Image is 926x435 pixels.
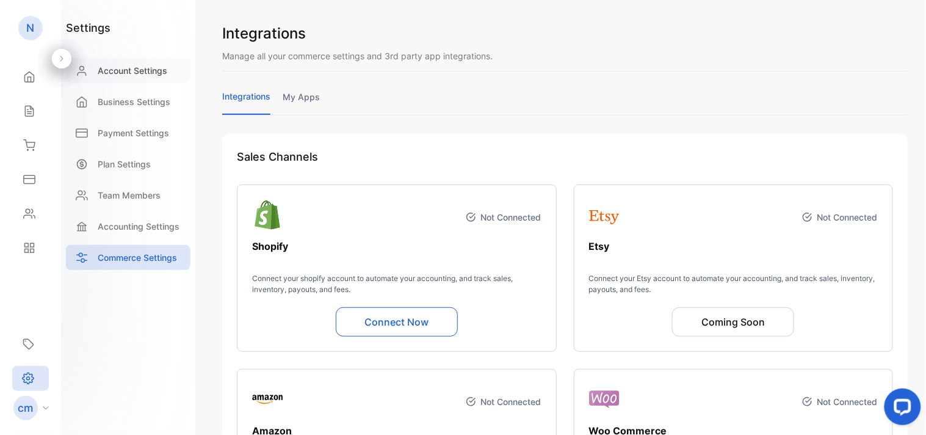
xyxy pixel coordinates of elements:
a: Payment Settings [66,120,190,145]
a: my apps [283,90,320,114]
a: integrations [222,90,270,115]
a: Team Members [66,183,190,208]
p: Plan Settings [98,158,151,170]
button: Connect Now [336,307,458,337]
p: Not Connected [817,395,878,408]
p: Manage all your commerce settings and 3rd party app integrations. [222,49,908,62]
a: Account Settings [66,58,190,83]
p: Account Settings [98,64,167,77]
p: Accounting Settings [98,220,179,233]
h2: Sales Channels [237,148,893,165]
a: Commerce Settings [66,245,190,270]
p: Not Connected [481,395,541,408]
h1: Integrations [222,23,908,45]
img: logo [252,200,283,230]
img: logo [589,384,620,415]
p: Payment Settings [98,126,169,139]
iframe: LiveChat chat widget [875,384,926,435]
img: logo [589,200,620,230]
a: Accounting Settings [66,214,190,239]
p: Shopify [252,239,541,254]
p: Team Members [98,189,161,202]
p: Not Connected [481,211,541,224]
p: Etsy [589,239,878,254]
h1: settings [66,20,110,36]
p: cm [18,400,34,416]
p: Connect your shopify account to automate your accounting, and track sales, inventory, payouts, an... [252,273,541,295]
a: Business Settings [66,89,190,114]
button: Coming Soon [672,307,794,337]
p: Business Settings [98,95,170,108]
a: Plan Settings [66,152,190,177]
p: Not Connected [817,211,878,224]
p: Connect your Etsy account to automate your accounting, and track sales, inventory, payouts, and f... [589,273,878,295]
p: Commerce Settings [98,251,177,264]
p: N [27,20,35,36]
img: logo [252,384,283,415]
